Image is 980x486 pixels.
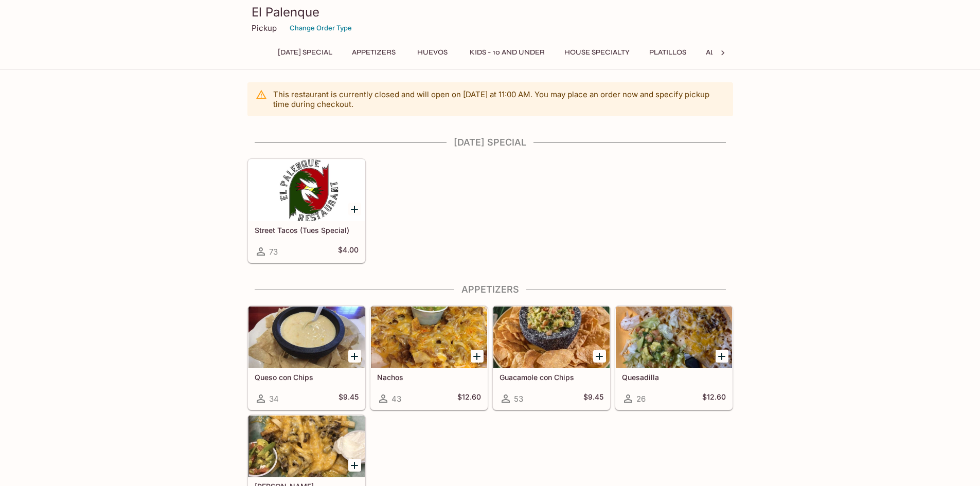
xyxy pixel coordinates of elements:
[348,203,361,215] button: Add Street Tacos (Tues Special)
[493,307,610,368] div: Guacamole con Chips
[348,459,361,472] button: Add Carne Asada Fries
[338,245,359,258] h5: $4.00
[622,373,726,382] h5: Quesadilla
[371,307,487,368] div: Nachos
[248,159,365,263] a: Street Tacos (Tues Special)73$4.00
[644,45,692,60] button: Platillos
[255,373,359,382] h5: Queso con Chips
[636,394,646,404] span: 26
[247,137,733,148] h4: [DATE] Special
[471,350,484,363] button: Add Nachos
[493,306,610,410] a: Guacamole con Chips53$9.45
[285,20,357,36] button: Change Order Type
[272,45,338,60] button: [DATE] Special
[252,23,277,33] p: Pickup
[248,159,365,221] div: Street Tacos (Tues Special)
[247,284,733,295] h4: Appetizers
[273,89,725,109] p: This restaurant is currently closed and will open on [DATE] at 11:00 AM . You may place an order ...
[338,392,359,405] h5: $9.45
[269,247,278,257] span: 73
[255,226,359,235] h5: Street Tacos (Tues Special)
[700,45,816,60] button: Ala Carte and Side Orders
[514,394,523,404] span: 53
[248,307,365,368] div: Queso con Chips
[252,4,729,20] h3: El Palenque
[377,373,481,382] h5: Nachos
[370,306,488,410] a: Nachos43$12.60
[616,307,732,368] div: Quesadilla
[269,394,279,404] span: 34
[500,373,603,382] h5: Guacamole con Chips
[583,392,603,405] h5: $9.45
[348,350,361,363] button: Add Queso con Chips
[248,416,365,477] div: Carne Asada Fries
[702,392,726,405] h5: $12.60
[346,45,401,60] button: Appetizers
[248,306,365,410] a: Queso con Chips34$9.45
[391,394,401,404] span: 43
[593,350,606,363] button: Add Guacamole con Chips
[615,306,733,410] a: Quesadilla26$12.60
[464,45,550,60] button: Kids - 10 and Under
[716,350,728,363] button: Add Quesadilla
[559,45,635,60] button: House Specialty
[457,392,481,405] h5: $12.60
[409,45,456,60] button: Huevos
